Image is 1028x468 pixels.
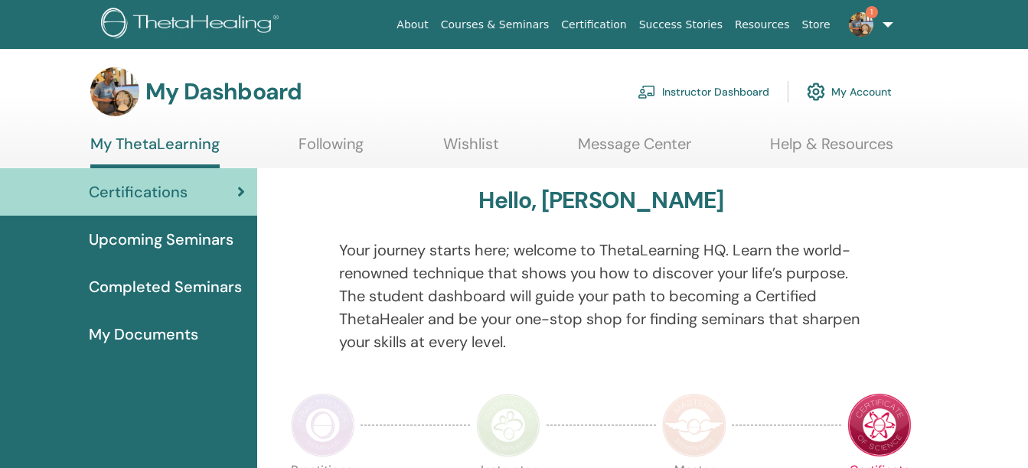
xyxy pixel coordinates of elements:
span: 1 [866,6,878,18]
img: logo.png [101,8,284,42]
span: Upcoming Seminars [89,228,233,251]
a: Instructor Dashboard [638,75,769,109]
span: Certifications [89,180,188,203]
a: Following [299,135,364,164]
img: Practitioner [291,393,355,457]
h3: My Dashboard [145,78,302,106]
a: Success Stories [633,11,729,39]
img: Master [662,393,726,457]
img: chalkboard-teacher.svg [638,85,656,99]
h3: Hello, [PERSON_NAME] [478,187,723,214]
a: Help & Resources [770,135,893,164]
img: Certificate of Science [847,393,912,457]
p: Your journey starts here; welcome to ThetaLearning HQ. Learn the world-renowned technique that sh... [339,239,863,353]
img: default.jpg [849,12,873,37]
a: My ThetaLearning [90,135,220,168]
span: My Documents [89,323,198,346]
a: Resources [729,11,796,39]
a: Courses & Seminars [435,11,556,39]
a: My Account [807,75,892,109]
img: cog.svg [807,79,825,105]
span: Completed Seminars [89,275,242,298]
img: Instructor [476,393,540,457]
a: Store [796,11,837,39]
a: Certification [555,11,632,39]
a: Wishlist [443,135,499,164]
a: About [390,11,434,39]
a: Message Center [578,135,691,164]
img: default.jpg [90,67,139,116]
